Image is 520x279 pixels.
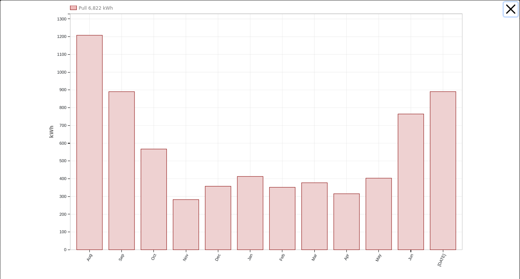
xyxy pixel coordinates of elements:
[214,253,222,262] text: Dec
[437,253,447,267] text: [DATE]
[77,35,102,250] rect: onclick=""
[302,183,327,250] rect: onclick=""
[57,70,66,74] text: 1000
[270,187,295,250] rect: onclick=""
[366,178,392,250] rect: onclick=""
[279,253,286,262] text: Feb
[64,248,66,252] text: 0
[182,253,190,262] text: Nov
[343,253,350,261] text: Apr
[334,194,359,250] rect: onclick=""
[141,149,167,250] rect: onclick=""
[398,114,424,250] rect: onclick=""
[408,253,415,262] text: Jun
[59,159,66,163] text: 500
[59,105,66,110] text: 800
[311,253,318,262] text: Mar
[86,253,93,262] text: Aug
[59,176,66,181] text: 400
[247,253,254,262] text: Jan
[109,92,134,250] rect: onclick=""
[59,123,66,128] text: 700
[205,186,231,250] rect: onclick=""
[59,141,66,145] text: 600
[59,212,66,217] text: 200
[237,177,263,250] rect: onclick=""
[57,17,66,21] text: 1300
[59,230,66,234] text: 100
[57,52,66,57] text: 1100
[150,253,157,261] text: Oct
[79,6,113,11] text: Pull 6,822 kWh
[48,126,54,138] text: kWh
[59,88,66,92] text: 900
[57,34,66,39] text: 1200
[59,194,66,199] text: 300
[118,253,125,262] text: Sep
[173,200,199,250] rect: onclick=""
[430,92,456,250] rect: onclick=""
[375,253,382,263] text: May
